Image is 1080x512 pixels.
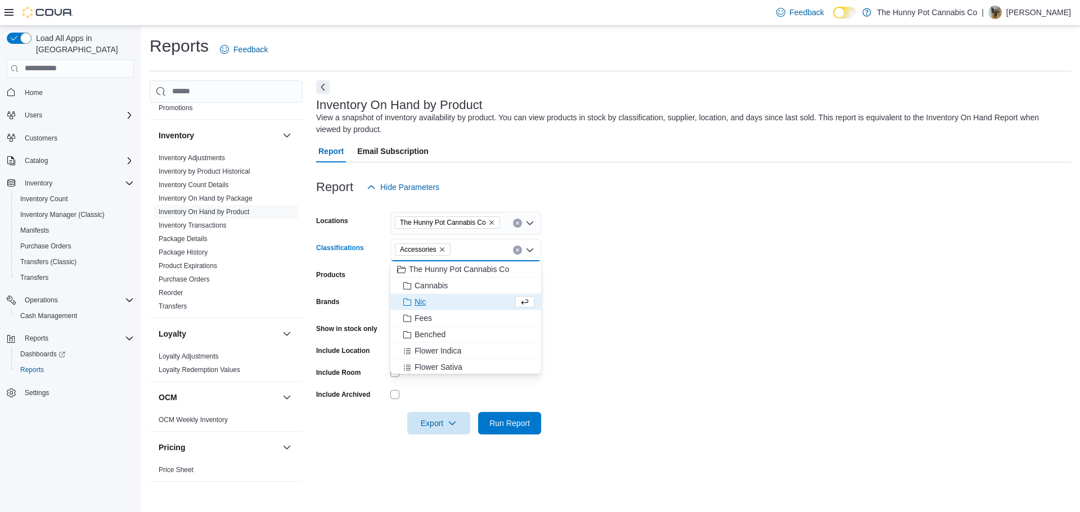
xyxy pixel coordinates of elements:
span: Inventory Count Details [159,180,229,189]
div: Dennis Martin [988,6,1002,19]
button: Flower Sativa [390,359,541,375]
span: Inventory [25,179,52,188]
span: Home [25,88,43,97]
span: Package History [159,248,208,257]
span: Home [20,85,134,99]
div: Pricing [150,463,303,481]
span: Price Sheet [159,465,193,474]
button: Next [316,80,330,94]
label: Brands [316,297,339,306]
button: Remove Accessories from selection in this group [439,246,445,253]
a: Reorder [159,289,183,297]
a: Cash Management [16,309,82,323]
a: Reports [16,363,48,377]
a: Package Details [159,235,208,243]
a: Inventory by Product Historical [159,167,250,175]
span: Users [25,111,42,120]
button: Operations [20,293,62,307]
span: Purchase Orders [159,275,210,284]
a: Customers [20,132,62,145]
button: Clear input [513,219,522,228]
label: Show in stock only [316,324,377,333]
div: Inventory [150,151,303,318]
img: Cova [22,7,73,18]
button: Pricing [159,442,278,453]
h3: Report [316,180,353,194]
span: Inventory On Hand by Package [159,194,253,203]
span: Feedback [233,44,268,55]
button: Home [2,84,138,101]
button: Nic [390,294,541,310]
p: The Hunny Pot Cannabis Co [877,6,977,19]
button: Inventory Count [11,191,138,207]
a: Inventory Count [16,192,73,206]
a: Dashboards [16,347,70,361]
label: Products [316,270,345,279]
label: Include Location [316,346,370,355]
span: Hide Parameters [380,182,439,193]
span: Accessories [395,243,451,256]
button: Hide Parameters [362,176,444,198]
span: Manifests [16,224,134,237]
span: The Hunny Pot Cannabis Co [400,217,486,228]
a: Inventory Count Details [159,181,229,189]
button: Catalog [20,154,52,167]
button: Users [20,108,47,122]
a: Transfers (Classic) [16,255,81,269]
span: Export [414,412,463,434]
span: Customers [20,131,134,145]
button: Purchase Orders [11,238,138,254]
label: Classifications [316,243,364,252]
a: Purchase Orders [159,275,210,283]
span: Customers [25,134,57,143]
span: Reports [20,332,134,345]
span: Accessories [400,244,436,255]
span: Inventory Adjustments [159,153,225,162]
a: Promotions [159,104,193,112]
input: Dark Mode [833,7,857,19]
button: Catalog [2,153,138,169]
a: Inventory Manager (Classic) [16,208,109,221]
span: Reports [25,334,48,343]
span: Loyalty Adjustments [159,352,219,361]
button: Pricing [280,441,294,454]
button: OCM [159,392,278,403]
a: Price Sheet [159,466,193,474]
button: Loyalty [280,327,294,341]
span: Run Report [489,418,530,429]
button: Export [407,412,470,434]
span: Cash Management [20,311,77,320]
span: Product Expirations [159,261,217,270]
span: Email Subscription [357,140,429,162]
a: Purchase Orders [16,239,76,253]
span: Cash Management [16,309,134,323]
span: Reports [20,365,44,374]
span: Report [318,140,344,162]
button: Inventory [2,175,138,191]
a: Dashboards [11,346,138,362]
span: Fees [415,312,432,324]
button: Run Report [478,412,541,434]
button: Transfers (Classic) [11,254,138,270]
button: Reports [2,330,138,346]
span: Transfers [159,302,187,311]
button: Operations [2,292,138,308]
span: Purchase Orders [16,239,134,253]
span: Transfers [20,273,48,282]
span: Purchase Orders [20,242,71,251]
a: Package History [159,248,208,256]
a: Product Expirations [159,262,217,270]
span: Inventory On Hand by Product [159,207,249,216]
p: | [982,6,984,19]
div: OCM [150,413,303,431]
a: Inventory On Hand by Product [159,208,249,216]
div: Loyalty [150,350,303,381]
button: The Hunny Pot Cannabis Co [390,261,541,278]
a: Inventory Adjustments [159,154,225,162]
nav: Complex example [7,80,134,431]
button: Clear input [513,246,522,255]
button: Inventory [20,176,57,190]
span: Dashboards [20,350,65,359]
button: Customers [2,130,138,146]
h3: OCM [159,392,177,403]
